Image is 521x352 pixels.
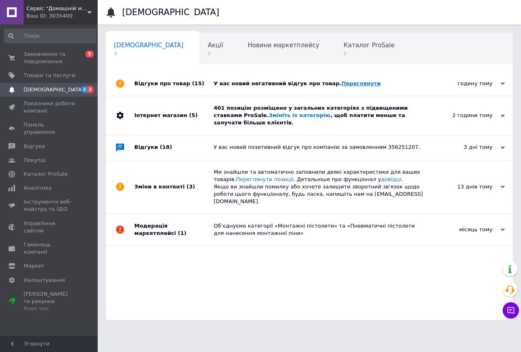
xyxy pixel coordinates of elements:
[214,80,423,87] div: У вас новий негативний відгук про товар.
[381,176,401,182] a: довідці
[341,80,381,86] a: Переглянути
[423,226,505,233] div: місяць тому
[423,144,505,151] div: 3 дні тому
[24,184,52,192] span: Аналітика
[87,86,94,93] span: 3
[24,170,68,178] span: Каталог ProSale
[134,214,214,245] div: Модерація маркетплейсі
[24,277,65,284] span: Налаштування
[24,72,75,79] span: Товари та послуги
[208,42,223,49] span: Акції
[24,143,45,150] span: Відгуки
[24,262,44,270] span: Маркет
[24,220,75,235] span: Управління сайтом
[24,121,75,136] span: Панель управління
[24,305,75,312] div: Prom топ
[503,302,519,319] button: Чат з покупцем
[160,144,172,150] span: (18)
[423,183,505,190] div: 13 днів тому
[24,51,75,65] span: Замовлення та повідомлення
[423,80,505,87] div: годину тому
[214,104,423,127] div: 401 позицію розміщено у загальних категоріях з підвищеними ставками ProSale. , щоб платити менше ...
[26,5,88,12] span: Сервіс "Домашній майстер"
[114,51,184,57] span: 3
[24,241,75,256] span: Гаманець компанії
[186,184,195,190] span: (3)
[81,86,88,93] span: 2
[344,42,394,49] span: Каталог ProSale
[24,157,46,164] span: Покупці
[344,51,394,57] span: 1
[236,176,293,182] a: Переглянути позиції
[4,29,96,43] input: Пошук
[134,71,214,96] div: Відгуки про товар
[24,290,75,313] span: [PERSON_NAME] та рахунки
[423,112,505,119] div: 2 години тому
[122,7,219,17] h1: [DEMOGRAPHIC_DATA]
[214,144,423,151] div: У вас новий позитивний відгук про компанію за замовленням 356251207.
[134,135,214,160] div: Відгуки
[214,168,423,206] div: Ми знайшли та автоматично заповнили деякі характеристики для ваших товарів. . Детальніше про функ...
[178,230,186,236] span: (1)
[247,42,319,49] span: Новини маркетплейсу
[134,96,214,135] div: Інтернет магазин
[24,86,84,93] span: [DEMOGRAPHIC_DATA]
[24,198,75,213] span: Інструменти веб-майстра та SEO
[214,222,423,237] div: Об’єднуємо категорії «Монтажні пістолети» та «Пневматичні пістолети для нанесення монтажної піни»
[192,80,204,86] span: (15)
[269,112,330,118] a: Змініть їх категорію
[208,51,223,57] span: 1
[85,51,94,58] span: 5
[134,160,214,214] div: Зміни в контенті
[26,12,98,20] div: Ваш ID: 3035400
[24,100,75,115] span: Показники роботи компанії
[189,112,197,118] span: (5)
[114,42,184,49] span: [DEMOGRAPHIC_DATA]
